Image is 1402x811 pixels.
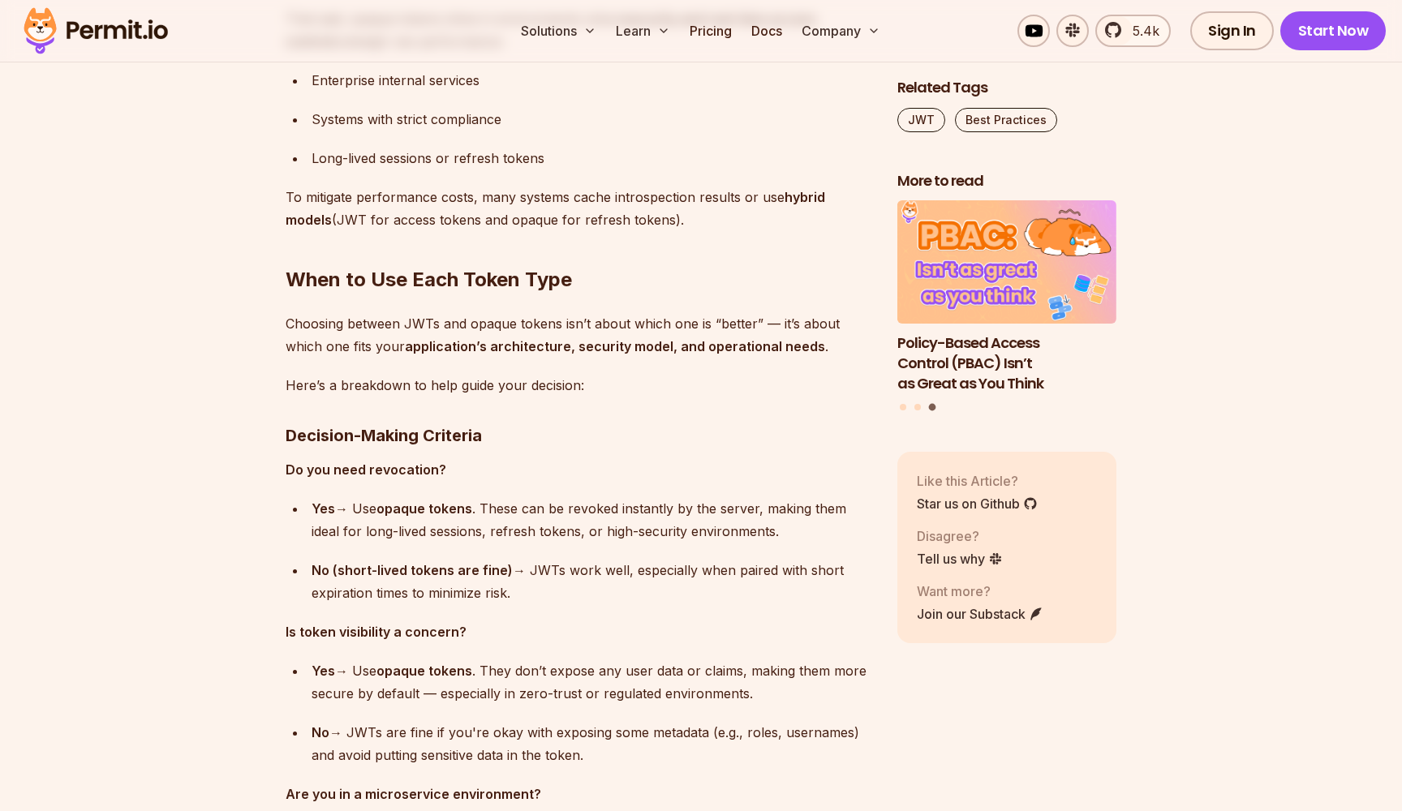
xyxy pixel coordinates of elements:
[897,171,1116,191] h2: More to read
[897,78,1116,98] h2: Related Tags
[955,108,1057,132] a: Best Practices
[897,201,1116,414] div: Posts
[917,471,1038,491] p: Like this Article?
[16,3,175,58] img: Permit logo
[917,604,1043,624] a: Join our Substack
[312,147,871,169] div: Long-lived sessions or refresh tokens
[312,659,871,705] div: → Use . They don’t expose any user data or claims, making them more secure by default — especiall...
[795,15,887,47] button: Company
[928,404,935,411] button: Go to slide 3
[286,186,871,231] p: To mitigate performance costs, many systems cache introspection results or use (JWT for access to...
[1190,11,1274,50] a: Sign In
[376,663,472,679] strong: opaque tokens
[745,15,789,47] a: Docs
[897,333,1116,393] h3: Policy-Based Access Control (PBAC) Isn’t as Great as You Think
[917,581,1043,601] p: Want more?
[917,526,1003,546] p: Disagree?
[286,624,467,640] strong: Is token visibility a concern?
[312,721,871,766] div: → JWTs are fine if you're okay with exposing some metadata (e.g., roles, usernames) and avoid put...
[312,108,871,131] div: Systems with strict compliance
[897,201,1116,394] li: 3 of 3
[286,461,446,478] strong: Do you need revocation?
[917,494,1038,513] a: Star us on Github
[312,559,871,604] div: → JWTs work well, especially when paired with short expiration times to minimize risk.
[1123,21,1159,41] span: 5.4k
[286,312,871,358] p: Choosing between JWTs and opaque tokens isn’t about which one is “better” — it’s about which one ...
[917,549,1003,569] a: Tell us why
[312,724,329,740] strong: No
[1095,15,1171,47] a: 5.4k
[312,497,871,543] div: → Use . These can be revoked instantly by the server, making them ideal for long-lived sessions, ...
[683,15,738,47] a: Pricing
[514,15,603,47] button: Solutions
[609,15,677,47] button: Learn
[1280,11,1387,50] a: Start Now
[897,201,1116,324] img: Policy-Based Access Control (PBAC) Isn’t as Great as You Think
[405,338,825,354] strong: application’s architecture, security model, and operational needs
[286,426,482,445] strong: Decision-Making Criteria
[376,500,472,517] strong: opaque tokens
[312,69,871,92] div: Enterprise internal services
[312,562,513,578] strong: No (short-lived tokens are fine)
[914,404,921,410] button: Go to slide 2
[286,374,871,397] p: Here’s a breakdown to help guide your decision:
[897,108,945,132] a: JWT
[897,201,1116,394] a: Policy-Based Access Control (PBAC) Isn’t as Great as You ThinkPolicy-Based Access Control (PBAC) ...
[286,202,871,293] h2: When to Use Each Token Type
[900,404,906,410] button: Go to slide 1
[286,786,541,802] strong: Are you in a microservice environment?
[312,663,335,679] strong: Yes
[312,500,335,517] strong: Yes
